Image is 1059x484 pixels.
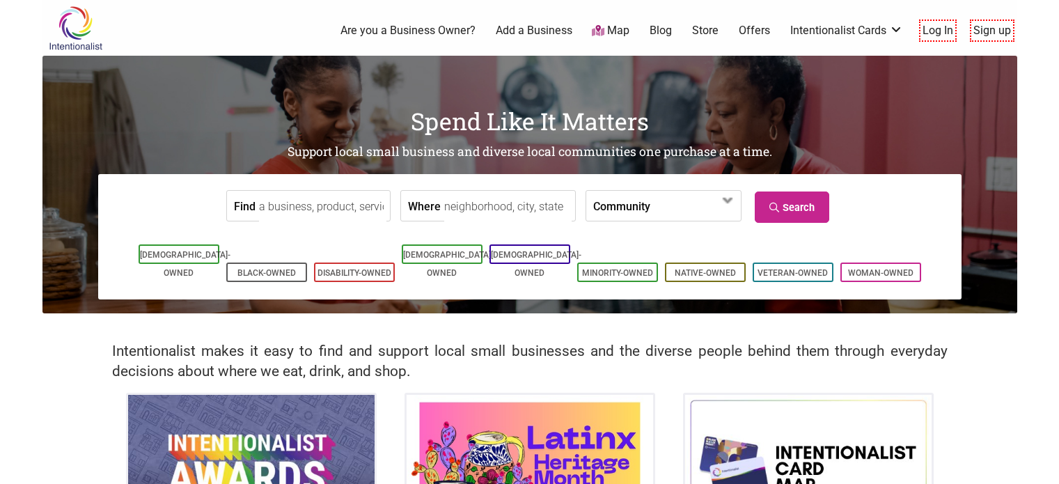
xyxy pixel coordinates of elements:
img: Intentionalist [42,6,109,51]
a: Woman-Owned [848,268,913,278]
input: neighborhood, city, state [444,191,572,222]
h2: Support local small business and diverse local communities one purchase at a time. [42,143,1017,161]
label: Where [408,191,441,221]
a: Minority-Owned [582,268,653,278]
h1: Spend Like It Matters [42,104,1017,138]
a: Black-Owned [237,268,296,278]
a: Native-Owned [675,268,736,278]
a: Intentionalist Cards [790,23,903,38]
a: [DEMOGRAPHIC_DATA]-Owned [491,250,581,278]
a: [DEMOGRAPHIC_DATA]-Owned [403,250,494,278]
a: Disability-Owned [317,268,391,278]
a: Map [592,23,629,39]
a: Log In [923,23,953,38]
a: Are you a Business Owner? [340,23,476,38]
a: Sign up [973,23,1011,38]
label: Community [593,191,650,221]
a: Offers [739,23,770,38]
h2: Intentionalist makes it easy to find and support local small businesses and the diverse people be... [112,341,948,382]
a: [DEMOGRAPHIC_DATA]-Owned [140,250,230,278]
a: Blog [650,23,672,38]
label: Find [234,191,256,221]
input: a business, product, service [259,191,386,222]
a: Veteran-Owned [758,268,828,278]
a: Store [692,23,719,38]
a: Add a Business [496,23,572,38]
a: Search [755,192,829,223]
